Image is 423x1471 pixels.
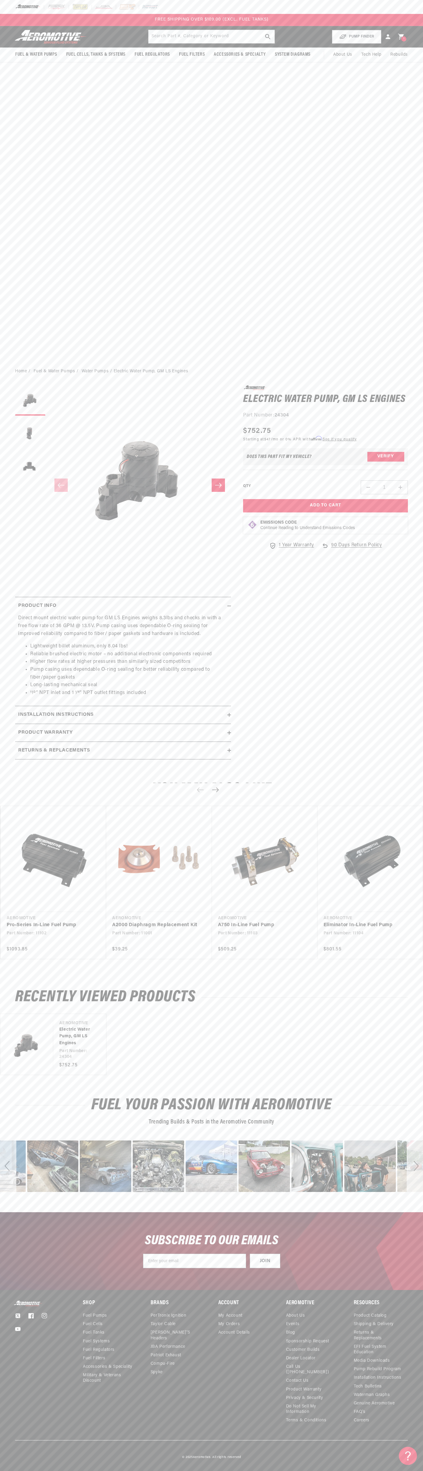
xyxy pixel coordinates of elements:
[218,1328,250,1337] a: Account Details
[291,1140,343,1192] div: Photo from a Shopper
[18,711,94,719] h2: Installation Instructions
[291,1140,343,1192] div: image number 31
[354,1399,395,1408] a: Genuine Aeromotive
[329,48,357,62] a: About Us
[239,1140,290,1192] div: image number 30
[286,1363,336,1377] a: Call Us ([PHONE_NUMBER])
[62,48,130,62] summary: Fuel Cells, Tanks & Systems
[407,1140,423,1192] div: Next
[270,48,315,62] summary: System Diagrams
[390,51,408,58] span: Rebuilds
[275,51,311,58] span: System Diagrams
[354,1313,387,1320] a: Product Catalog
[243,436,357,442] p: Starting at /mo or 0% APR with .
[13,1301,43,1306] img: Aeromotive
[243,426,271,436] span: $752.75
[357,48,386,62] summary: Tech Help
[386,48,412,62] summary: Rebuilds
[247,454,312,459] div: Does This part fit My vehicle?
[354,1408,366,1416] a: FAQ’s
[243,395,408,404] h1: Electric Water Pump, GM LS Engines
[15,990,408,1004] h2: Recently Viewed Products
[354,1382,382,1391] a: Tech Bulletins
[30,658,228,666] li: Higher flow rates at higher pressures than similarly sized competitors
[15,452,45,482] button: Load image 3 in gallery view
[80,1140,131,1192] div: Photo from a Shopper
[354,1328,403,1342] a: Returns & Replacements
[324,921,411,929] a: Eliminator In-Line Fuel Pump
[212,479,225,492] button: Slide right
[66,51,125,58] span: Fuel Cells, Tanks & Systems
[279,541,314,549] span: 1 Year Warranty
[239,1140,290,1192] div: Photo from a Shopper
[27,1140,79,1192] div: image number 26
[30,643,228,650] li: Lightweight billet aluminum, only 8.04 lbs!
[218,921,305,929] a: A750 In-Line Fuel Pump
[15,368,27,375] a: Home
[269,541,314,549] a: 1 Year Warranty
[59,1026,94,1047] a: Electric Water Pump, GM LS Engines
[15,1098,408,1112] h2: Fuel Your Passion with Aeromotive
[18,729,73,737] h2: Product warranty
[15,782,408,797] h2: You may also like
[209,48,270,62] summary: Accessories & Specialty
[11,48,62,62] summary: Fuel & Water Pumps
[194,783,207,796] button: Previous slide
[260,520,355,531] button: Emissions CodeContinue Reading to Understand Emissions Codes
[261,30,275,43] button: search button
[286,1346,320,1354] a: Customer Builds
[149,1119,274,1125] span: Trending Builds & Posts in the Aeromotive Community
[133,1140,184,1192] div: image number 28
[133,1140,184,1192] div: Photo from a Shopper
[286,1416,327,1425] a: Terms & Conditions
[212,1456,241,1459] small: All rights reserved
[332,30,381,44] button: PUMP FINDER
[250,1254,280,1268] button: JOIN
[15,385,231,584] media-gallery: Gallery Viewer
[15,419,45,449] button: Load image 2 in gallery view
[15,368,408,375] nav: breadcrumbs
[323,438,357,441] a: See if you qualify - Learn more about Affirm Financing (opens in modal)
[354,1365,401,1374] a: Pump Rebuild Program
[27,1140,79,1192] div: Photo from a Shopper
[243,412,408,420] div: Part Number:
[218,1320,240,1328] a: My Orders
[15,385,45,416] button: Load image 1 in gallery view
[403,36,405,41] span: 1
[333,52,352,57] span: About Us
[15,597,231,615] summary: Product Info
[18,614,228,638] p: Direct mount electric water pump for GM LS Engines weighs 8.3lbs and checks in with a free flow r...
[83,1328,105,1337] a: Fuel Tanks
[83,1320,103,1328] a: Fuel Cells
[248,520,257,530] img: Emissions code
[286,1385,322,1394] a: Product Warranty
[155,17,268,22] span: FREE SHIPPING OVER $109.00 (EXCL. FUEL TANKS)
[286,1402,336,1416] a: Do Not Sell My Information
[179,51,205,58] span: Fuel Filters
[361,51,381,58] span: Tech Help
[83,1363,132,1371] a: Accessories & Speciality
[80,1140,131,1192] div: image number 27
[286,1377,309,1385] a: Contact Us
[30,681,228,689] li: Long-lasting mechanical seal
[30,689,228,697] li: 11⁄2” NPT inlet and 1 1⁄4” NPT outlet fittings included
[311,436,322,441] span: Affirm
[82,368,109,375] a: Water Pumps
[143,1254,246,1268] input: Enter your email
[260,525,355,531] p: Continue Reading to Understand Emissions Codes
[182,1456,211,1459] small: © 2025 .
[286,1337,329,1346] a: Sponsorship Request
[34,368,75,375] a: Fuel & Water Pumps
[286,1394,323,1402] a: Privacy & Security
[130,48,174,62] summary: Fuel Regulators
[151,1343,185,1351] a: JBA Performance
[18,747,90,755] h2: Returns & replacements
[186,1140,237,1192] div: image number 29
[83,1313,107,1320] a: Fuel Pumps
[354,1416,369,1425] a: Careers
[13,30,89,44] img: Aeromotive
[7,921,94,929] a: Pro-Series In-Line Fuel Pump
[83,1337,110,1346] a: Fuel Systems
[114,368,188,375] li: Electric Water Pump, GM LS Engines
[243,484,251,489] label: QTY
